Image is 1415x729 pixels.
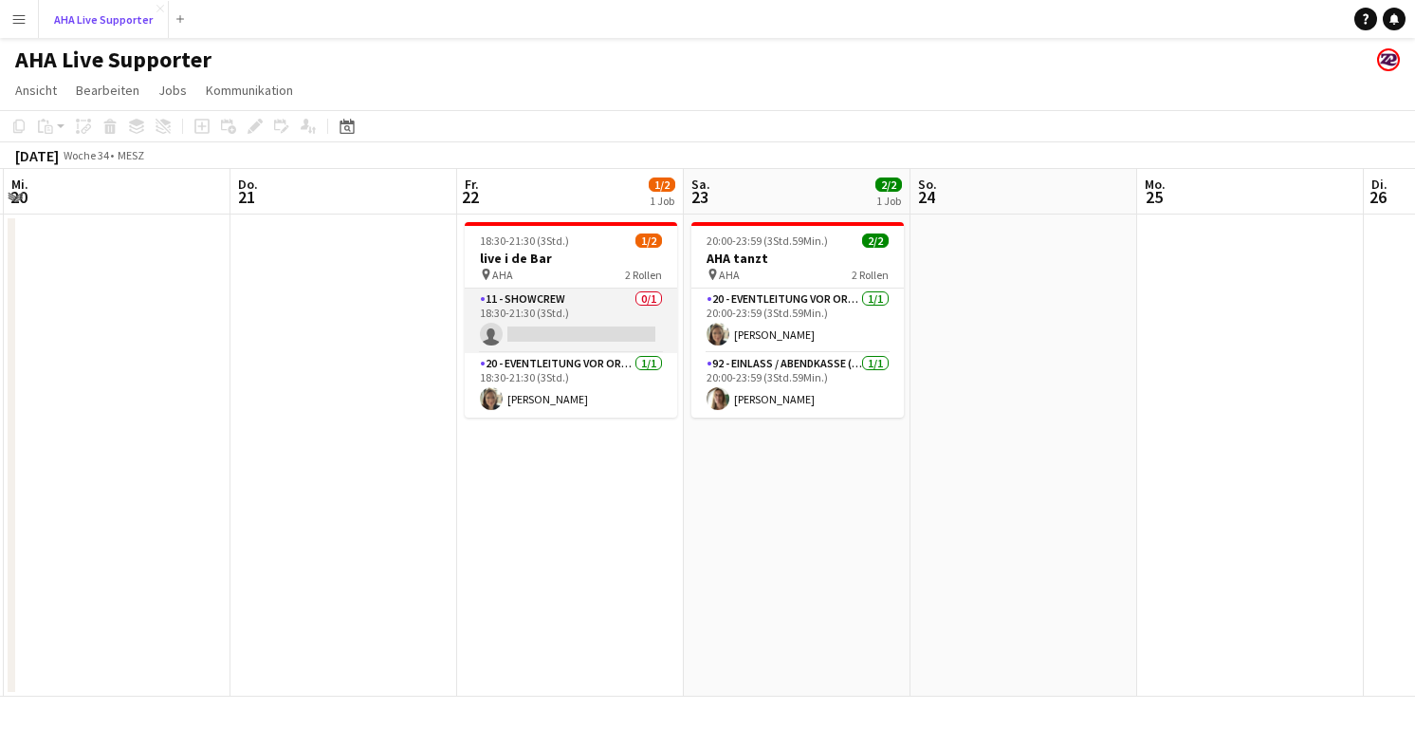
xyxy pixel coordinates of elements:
[691,222,904,418] app-job-card: 20:00-23:59 (3Std.59Min.)2/2AHA tanzt AHA2 Rollen20 - Eventleitung vor Ort (ZP)1/120:00-23:59 (3S...
[649,178,675,192] span: 1/2
[1145,176,1166,193] span: Mo.
[76,82,139,99] span: Bearbeiten
[625,268,662,282] span: 2 Rollen
[875,178,902,192] span: 2/2
[465,353,677,418] app-card-role: 20 - Eventleitung vor Ort (ZP)1/118:30-21:30 (3Std.)[PERSON_NAME]
[118,148,144,162] div: MESZ
[691,176,710,193] span: Sa.
[15,146,59,165] div: [DATE]
[691,250,904,267] h3: AHA tanzt
[876,194,901,208] div: 1 Job
[68,78,147,103] a: Bearbeiten
[492,268,513,282] span: AHA
[465,250,677,267] h3: live i de Bar
[238,176,258,193] span: Do.
[691,353,904,418] app-card-role: 92 - Einlass / Abendkasse (Supporter)1/120:00-23:59 (3Std.59Min.)[PERSON_NAME]
[635,234,662,248] span: 1/2
[691,289,904,353] app-card-role: 20 - Eventleitung vor Ort (ZP)1/120:00-23:59 (3Std.59Min.)[PERSON_NAME]
[1371,176,1387,193] span: Di.
[689,186,710,208] span: 23
[465,289,677,353] app-card-role: 11 - Showcrew0/118:30-21:30 (3Std.)
[235,186,258,208] span: 21
[918,176,937,193] span: So.
[1377,48,1400,71] app-user-avatar: Team Zeitpol
[63,148,110,162] span: Woche 34
[1142,186,1166,208] span: 25
[852,268,889,282] span: 2 Rollen
[480,234,569,248] span: 18:30-21:30 (3Std.)
[8,78,64,103] a: Ansicht
[862,234,889,248] span: 2/2
[158,82,187,99] span: Jobs
[39,1,169,38] button: AHA Live Supporter
[465,176,479,193] span: Fr.
[719,268,740,282] span: AHA
[206,82,293,99] span: Kommunikation
[198,78,301,103] a: Kommunikation
[707,234,828,248] span: 20:00-23:59 (3Std.59Min.)
[1369,186,1387,208] span: 26
[15,46,211,74] h1: AHA Live Supporter
[11,176,28,193] span: Mi.
[15,82,57,99] span: Ansicht
[465,222,677,418] app-job-card: 18:30-21:30 (3Std.)1/2live i de Bar AHA2 Rollen11 - Showcrew0/118:30-21:30 (3Std.) 20 - Eventleit...
[650,194,674,208] div: 1 Job
[151,78,194,103] a: Jobs
[915,186,937,208] span: 24
[462,186,479,208] span: 22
